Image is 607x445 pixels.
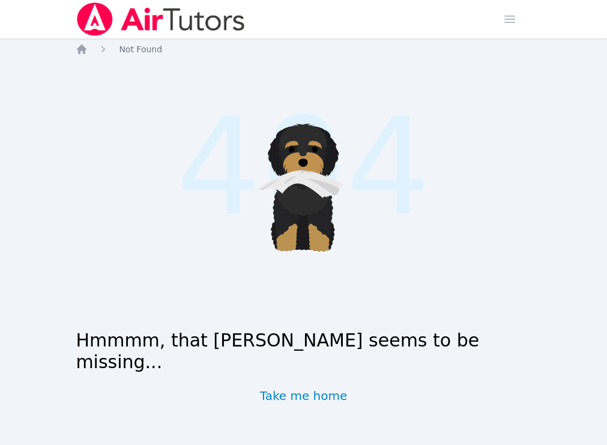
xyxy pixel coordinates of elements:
img: Air Tutors [76,2,246,36]
span: Not Found [119,44,162,54]
nav: Breadcrumb [76,43,531,55]
a: Take me home [260,387,348,404]
span: 404 [176,67,430,267]
a: Not Found [119,43,162,55]
h1: Hmmmm, that [PERSON_NAME] seems to be missing... [76,330,531,373]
